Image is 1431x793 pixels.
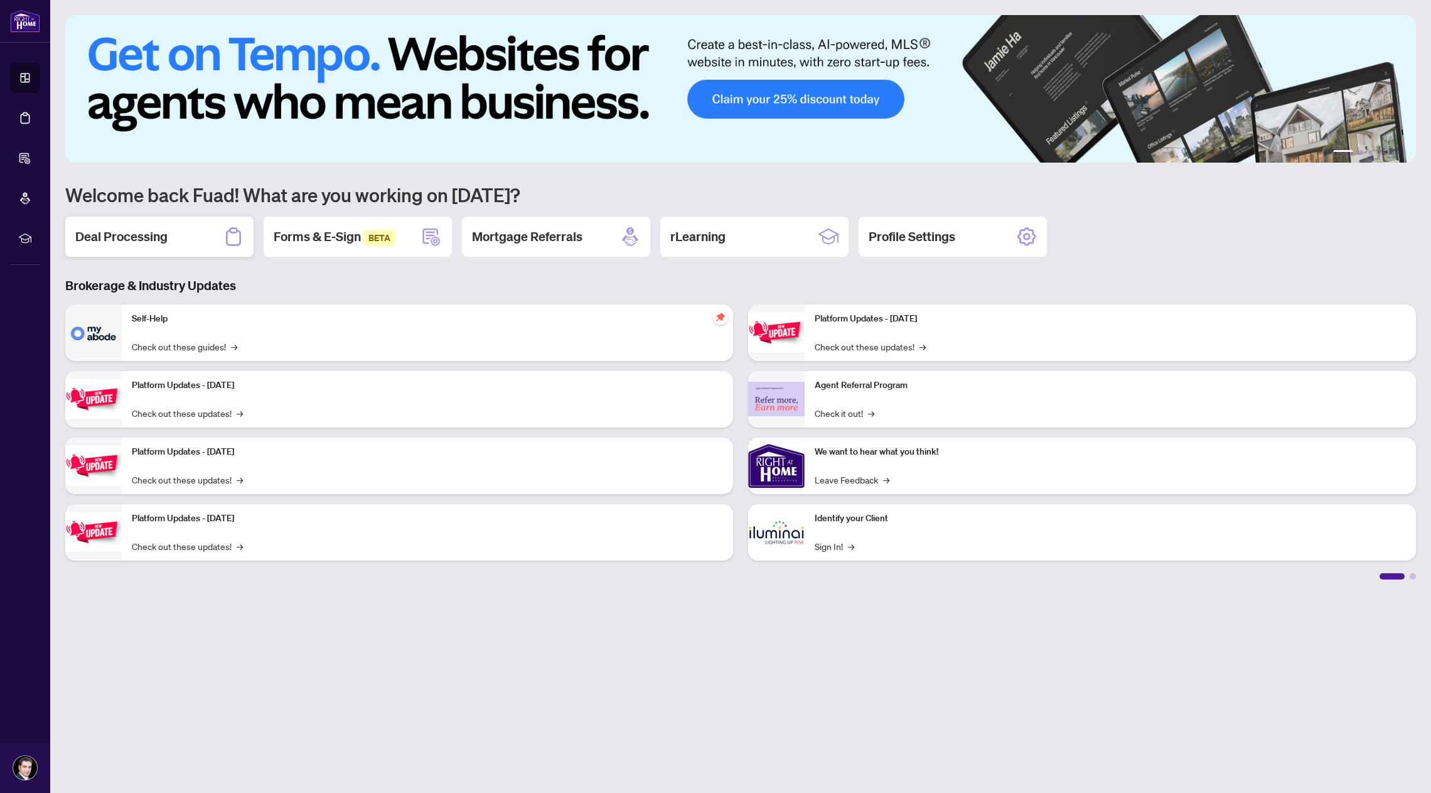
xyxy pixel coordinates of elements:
span: → [868,406,874,420]
img: Slide 0 [65,15,1416,163]
h1: Welcome back Fuad! What are you working on [DATE]? [65,183,1416,207]
span: → [237,539,243,553]
img: Platform Updates - July 21, 2025 [65,446,122,485]
a: Leave Feedback→ [815,473,889,487]
h2: Profile Settings [869,228,955,245]
span: pushpin [713,310,728,325]
button: 4 [1378,150,1383,155]
img: Profile Icon [13,756,37,780]
a: Check out these updates!→ [132,473,243,487]
span: → [237,473,243,487]
h2: Mortgage Referrals [472,228,582,245]
img: Platform Updates - June 23, 2025 [748,313,805,352]
span: → [237,406,243,420]
p: Identify your Client [815,512,1406,526]
img: Agent Referral Program [748,382,805,416]
a: Check out these updates!→ [132,539,243,553]
img: Platform Updates - July 8, 2025 [65,512,122,552]
button: 1 [1333,150,1353,155]
a: Check out these updates!→ [132,406,243,420]
p: Platform Updates - [DATE] [132,445,723,459]
a: Check out these guides!→ [132,340,237,353]
button: 6 [1398,150,1403,155]
p: Platform Updates - [DATE] [815,312,1406,326]
span: → [919,340,926,353]
a: Check out these updates!→ [815,340,926,353]
span: → [883,473,889,487]
img: Platform Updates - September 16, 2025 [65,379,122,419]
button: 2 [1358,150,1363,155]
h2: Deal Processing [75,228,168,245]
p: Agent Referral Program [815,379,1406,392]
img: Identify your Client [748,504,805,561]
a: Check it out!→ [815,406,874,420]
img: We want to hear what you think! [748,438,805,494]
p: Platform Updates - [DATE] [132,512,723,526]
h2: rLearning [670,228,726,245]
button: 5 [1388,150,1393,155]
span: → [848,539,854,553]
span: → [231,340,237,353]
span: BETA [363,230,395,245]
p: Self-Help [132,312,723,326]
span: Forms & E-Sign [274,229,395,244]
h3: Brokerage & Industry Updates [65,277,1416,294]
button: 3 [1368,150,1373,155]
a: Sign In!→ [815,539,854,553]
p: Platform Updates - [DATE] [132,379,723,392]
img: logo [10,9,40,33]
img: Self-Help [65,305,122,361]
p: We want to hear what you think! [815,445,1406,459]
